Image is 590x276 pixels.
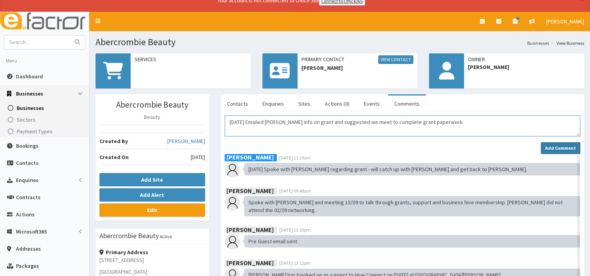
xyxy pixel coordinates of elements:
[358,96,386,112] a: Events
[256,96,290,112] a: Enquiries
[244,196,580,216] div: Spoke with [PERSON_NAME] and meeting 15/09 to talk through grants, support and business hive memb...
[388,96,426,112] a: Comments
[16,73,43,80] span: Dashboard
[17,116,35,123] span: Sectors
[16,177,39,184] span: Enquiries
[16,142,39,149] span: Bookings
[167,137,205,145] a: [PERSON_NAME]
[99,138,128,145] b: Created By
[541,142,580,154] button: Add Comment
[549,40,584,46] li: View Business
[292,96,317,112] a: Sites
[301,64,414,72] span: [PERSON_NAME]
[244,163,580,175] div: [DATE] Spoke with [PERSON_NAME] regarding grant - will catch up with [PERSON_NAME] and get back t...
[2,126,89,137] a: Payment Types
[135,55,247,63] span: Services
[99,154,129,161] b: Created On
[99,232,159,239] h3: Abercrombie Beauty
[546,18,584,25] span: [PERSON_NAME]
[225,115,580,136] textarea: Comment
[16,245,41,252] span: Addresses
[227,186,274,194] b: [PERSON_NAME]
[16,228,47,235] span: Microsoft365
[527,40,549,46] a: Businesses
[99,113,205,121] p: Beauty
[468,55,580,63] span: Owner
[96,37,584,47] h1: Abercrombie Beauty
[468,63,580,71] span: [PERSON_NAME]
[160,234,172,239] small: Active
[140,191,164,198] b: Add Alert
[191,153,205,161] span: [DATE]
[301,55,414,64] span: Primary Contact
[99,100,205,109] h3: Abercrombie Beauty
[99,268,205,276] p: [GEOGRAPHIC_DATA]
[279,188,311,194] span: [DATE] 09:48am
[279,155,311,161] span: [DATE] 11:20am
[227,258,274,266] b: [PERSON_NAME]
[16,262,39,269] span: Packages
[99,203,205,217] a: Edit
[4,35,70,49] input: Search...
[2,114,89,126] a: Sectors
[16,159,39,166] span: Contacts
[17,104,44,111] span: Businesses
[221,96,254,112] a: Contacts
[227,153,274,161] b: [PERSON_NAME]
[244,235,580,248] div: Pre Guest email sent
[141,176,163,183] b: Add Site
[279,227,311,233] span: [DATE] 13:33pm
[16,90,43,97] span: Businesses
[2,102,89,114] a: Businesses
[545,145,576,151] strong: Add Comment
[279,260,311,266] span: [DATE] 13:12pm
[540,12,590,31] a: [PERSON_NAME]
[319,96,356,112] a: Actions (0)
[99,249,148,256] strong: Primary Address
[147,207,158,214] b: Edit
[17,128,53,135] span: Payment Types
[99,188,205,202] button: Add Alert
[16,211,35,218] span: Actions
[99,256,205,264] p: [STREET_ADDRESS]
[16,194,41,201] span: Contracts
[227,225,274,233] b: [PERSON_NAME]
[378,55,413,64] a: View Contact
